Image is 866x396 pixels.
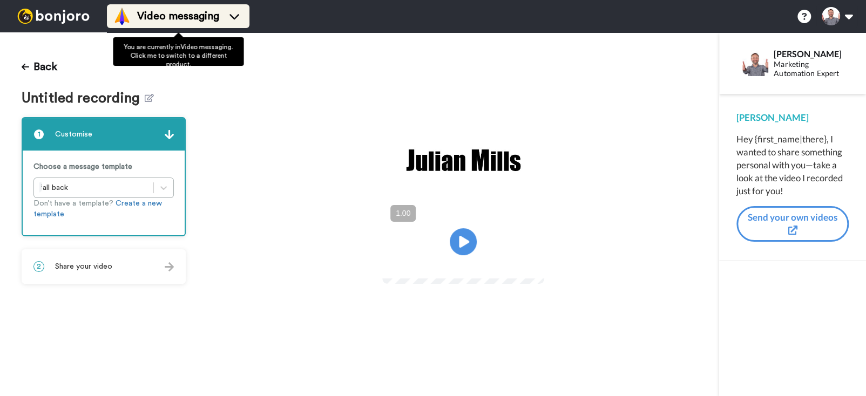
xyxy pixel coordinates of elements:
[33,161,174,172] p: Choose a message template
[55,261,112,272] span: Share your video
[736,206,849,242] button: Send your own videos
[124,44,233,67] span: You are currently in Video messaging . Click me to switch to a different product.
[33,200,162,218] a: Create a new template
[774,60,848,78] div: Marketing Automation Expert
[33,129,44,140] span: 1
[165,130,174,139] img: arrow.svg
[736,133,849,197] div: Hey {first_name|there}, I wanted to share something personal with you—take a look at the video I ...
[22,91,145,106] span: Untitled recording
[774,49,848,59] div: [PERSON_NAME]
[113,8,131,25] img: vm-color.svg
[137,9,219,24] span: Video messaging
[742,50,768,76] img: Profile Image
[55,129,92,140] span: Customise
[33,198,174,220] p: Don’t have a template?
[33,261,44,272] span: 2
[165,262,174,271] img: arrow.svg
[22,54,57,80] button: Back
[736,111,849,124] div: [PERSON_NAME]
[404,142,523,178] img: f8494b91-53e0-4db8-ac0e-ddbef9ae8874
[22,249,186,284] div: 2Share your video
[13,9,94,24] img: bj-logo-header-white.svg
[524,258,535,269] img: Full screen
